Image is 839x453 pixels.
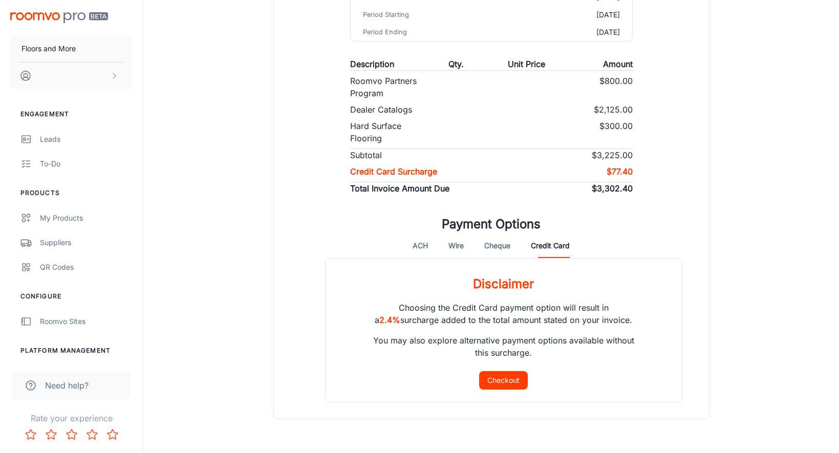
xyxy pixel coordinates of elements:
p: Total Invoice Amount Due [350,182,449,195]
p: $77.40 [607,165,633,178]
span: Need help? [45,379,89,392]
p: Subtotal [350,149,382,161]
p: Rate your experience [8,412,135,424]
div: Roomvo Sites [40,316,133,327]
button: Rate 4 star [82,424,102,445]
td: Period Ending [351,24,481,41]
p: $3,225.00 [592,149,633,161]
p: $2,125.00 [594,103,633,116]
p: Description [350,58,394,70]
button: Rate 1 star [20,424,41,445]
button: Credit Card [531,233,570,258]
div: Choosing the Credit Card payment option will result in a surcharge added to the total amount stat... [350,293,657,371]
div: Leads [40,134,133,145]
img: Roomvo PRO Beta [10,12,108,23]
div: Suppliers [40,237,133,248]
div: QR Codes [40,262,133,273]
p: $3,302.40 [592,182,633,195]
td: [DATE] [481,6,632,24]
p: Amount [603,58,633,70]
h1: Payment Options [442,215,541,233]
span: 2.4% [379,315,400,325]
p: Roomvo Partners Program [350,75,421,99]
p: Credit Card Surcharge [350,165,437,178]
button: Checkout [479,371,528,390]
p: You may also explore alternative payment options available without this surcharge. [367,326,641,359]
td: Period Starting [351,6,481,24]
button: Rate 3 star [61,424,82,445]
p: $300.00 [599,120,633,144]
button: Wire [448,233,464,258]
p: Floors and More [21,43,76,54]
td: [DATE] [481,24,632,41]
button: Rate 2 star [41,424,61,445]
button: Rate 5 star [102,424,123,445]
p: Unit Price [508,58,545,70]
div: My Products [40,212,133,224]
div: To-do [40,158,133,169]
h4: Disclaimer [473,258,534,293]
p: $800.00 [599,75,633,99]
p: Dealer Catalogs [350,103,412,116]
button: ACH [413,233,428,258]
button: Floors and More [10,35,133,62]
p: Qty. [448,58,464,70]
p: Hard Surface Flooring [350,120,421,144]
button: Cheque [484,233,510,258]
